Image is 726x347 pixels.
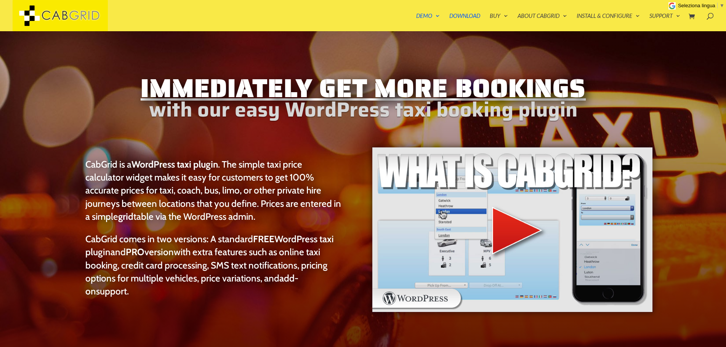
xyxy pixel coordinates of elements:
img: WordPress taxi booking plugin Intro Video [372,147,653,313]
a: Support [649,13,680,31]
a: PROversion [126,246,174,257]
h1: Immediately Get More Bookings [73,75,654,106]
a: Demo [416,13,440,31]
a: Download [449,13,480,31]
h2: with our easy WordPress taxi booking plugin [73,106,654,118]
strong: grid [118,211,133,222]
a: About CabGrid [518,13,567,31]
p: CabGrid comes in two versions: A standard and with extra features such as online taxi booking, cr... [85,232,341,298]
a: WordPress taxi booking plugin Intro Video [372,307,653,314]
a: Install & Configure [577,13,640,31]
strong: FREE [253,233,274,245]
strong: WordPress taxi plugin [131,158,218,170]
span: Seleziona lingua [678,3,715,8]
a: Seleziona lingua​ [678,3,724,8]
a: FREEWordPress taxi plugin [85,233,334,257]
a: CabGrid Taxi Plugin [13,11,108,19]
a: Buy [490,13,508,31]
a: add-on [85,272,298,297]
p: CabGrid is a . The simple taxi price calculator widget makes it easy for customers to get 100% ac... [85,158,341,232]
span: ▼ [720,3,724,8]
strong: PRO [126,246,144,257]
